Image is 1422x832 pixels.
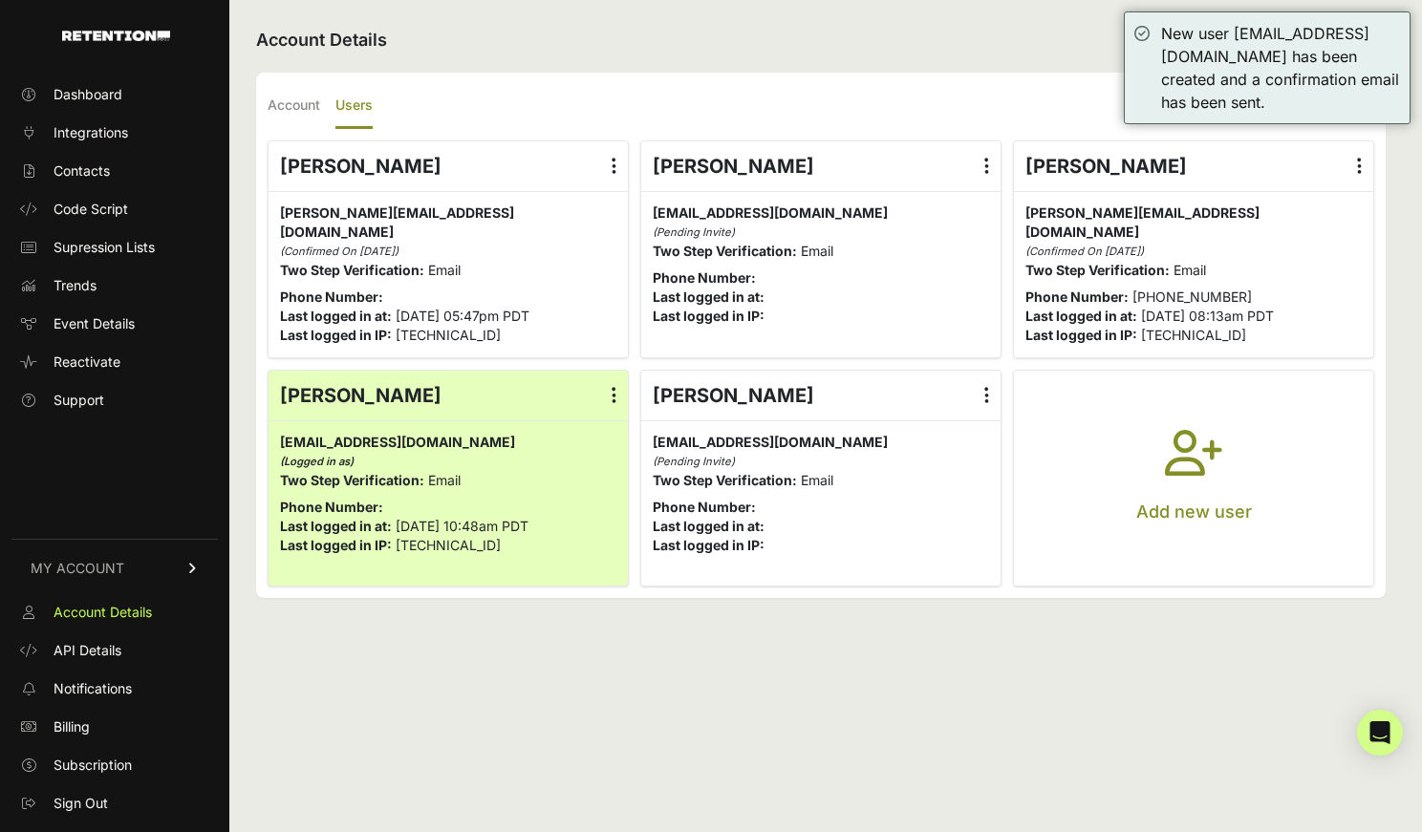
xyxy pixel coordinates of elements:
label: Users [335,84,373,129]
span: Email [801,243,833,259]
button: Add new user [1014,371,1373,587]
a: Billing [11,712,218,742]
strong: Last logged in at: [653,518,765,534]
i: (Pending Invite) [653,225,735,239]
a: Dashboard [11,79,218,110]
span: [DATE] 10:48am PDT [396,518,528,534]
a: Event Details [11,309,218,339]
span: Billing [54,717,90,736]
span: Notifications [54,679,132,698]
strong: Two Step Verification: [280,472,424,488]
img: Retention.com [62,31,170,41]
strong: Two Step Verification: [653,243,797,259]
strong: Last logged in IP: [1025,327,1137,343]
i: (Confirmed On [DATE]) [280,245,399,258]
span: [EMAIL_ADDRESS][DOMAIN_NAME] [653,434,888,450]
strong: Last logged in IP: [280,327,392,343]
span: [DATE] 05:47pm PDT [396,308,529,324]
strong: Last logged in at: [280,308,392,324]
span: Sign Out [54,794,108,813]
div: [PERSON_NAME] [269,141,628,191]
strong: Phone Number: [280,499,383,515]
span: [EMAIL_ADDRESS][DOMAIN_NAME] [653,204,888,221]
strong: Phone Number: [1025,288,1129,305]
strong: Two Step Verification: [280,262,424,278]
span: Email [1174,262,1206,278]
strong: Last logged in IP: [653,537,765,553]
span: Code Script [54,200,128,219]
a: Subscription [11,750,218,780]
a: Trends [11,270,218,301]
strong: Last logged in IP: [280,537,392,553]
span: Support [54,391,104,410]
p: Add new user [1136,499,1252,525]
strong: Last logged in IP: [653,308,765,324]
a: Integrations [11,117,218,148]
span: MY ACCOUNT [31,559,124,578]
strong: Two Step Verification: [653,472,797,488]
span: [TECHNICAL_ID] [396,327,501,343]
span: Email [801,472,833,488]
strong: Last logged in at: [1025,308,1137,324]
i: (Pending Invite) [653,455,735,468]
strong: Two Step Verification: [1025,262,1170,278]
span: [PERSON_NAME][EMAIL_ADDRESS][DOMAIN_NAME] [1025,204,1260,240]
a: Code Script [11,194,218,224]
span: [TECHNICAL_ID] [396,537,501,553]
span: Trends [54,276,97,295]
i: (Logged in as) [280,455,354,468]
a: API Details [11,635,218,666]
span: [PERSON_NAME][EMAIL_ADDRESS][DOMAIN_NAME] [280,204,514,240]
span: [PHONE_NUMBER] [1132,288,1252,305]
span: Account Details [54,603,152,622]
label: Account [268,84,320,129]
span: API Details [54,641,121,660]
strong: Last logged in at: [280,518,392,534]
h2: Account Details [256,27,1386,53]
span: Subscription [54,756,132,775]
a: Contacts [11,156,218,186]
a: Sign Out [11,788,218,819]
a: Reactivate [11,347,218,377]
a: Support [11,385,218,416]
span: [EMAIL_ADDRESS][DOMAIN_NAME] [280,434,515,450]
span: Reactivate [54,352,120,372]
strong: Phone Number: [653,499,756,515]
span: [TECHNICAL_ID] [1141,327,1246,343]
span: Contacts [54,161,110,181]
span: Dashboard [54,85,122,104]
div: [PERSON_NAME] [641,141,1001,191]
span: Supression Lists [54,238,155,257]
span: Integrations [54,123,128,142]
div: New user [EMAIL_ADDRESS][DOMAIN_NAME] has been created and a confirmation email has been sent. [1161,22,1400,114]
span: [DATE] 08:13am PDT [1141,308,1274,324]
span: Email [428,262,461,278]
div: [PERSON_NAME] [641,371,1001,420]
div: [PERSON_NAME] [269,371,628,420]
div: Open Intercom Messenger [1357,710,1403,756]
strong: Phone Number: [653,269,756,286]
i: (Confirmed On [DATE]) [1025,245,1144,258]
strong: Phone Number: [280,288,383,305]
a: Notifications [11,673,218,704]
a: MY ACCOUNT [11,539,218,597]
span: Email [428,472,461,488]
div: [PERSON_NAME] [1014,141,1373,191]
a: Account Details [11,597,218,628]
strong: Last logged in at: [653,288,765,305]
a: Supression Lists [11,232,218,263]
span: Event Details [54,314,135,333]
